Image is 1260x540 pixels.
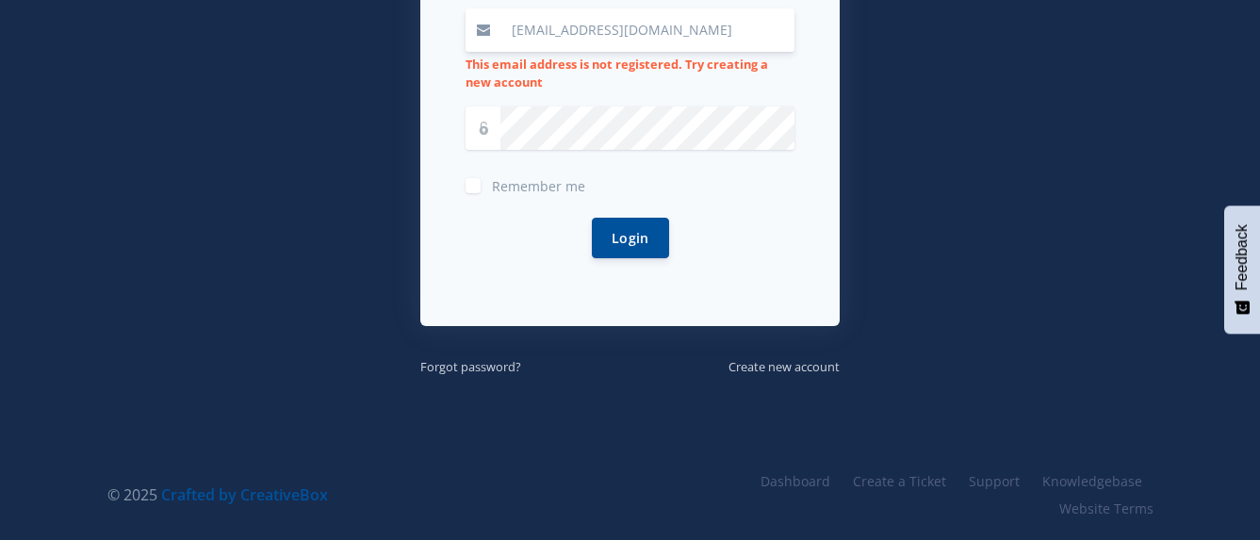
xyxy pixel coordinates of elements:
small: Create new account [728,358,840,375]
span: Remember me [492,177,585,195]
a: Create new account [728,355,840,376]
a: Website Terms [1048,495,1154,522]
a: Knowledgebase [1031,467,1154,495]
button: Login [592,218,669,258]
small: Forgot password? [420,358,521,375]
a: Support [957,467,1031,495]
button: Feedback - Show survey [1224,205,1260,334]
a: Crafted by CreativeBox [161,484,328,505]
span: Knowledgebase [1042,472,1142,490]
input: Email / User ID [500,8,794,52]
a: Forgot password? [420,355,521,376]
div: © 2025 [107,483,616,506]
a: Create a Ticket [842,467,957,495]
a: Dashboard [749,467,842,495]
span: Feedback [1234,224,1251,290]
strong: This email address is not registered. Try creating a new account [466,56,768,90]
